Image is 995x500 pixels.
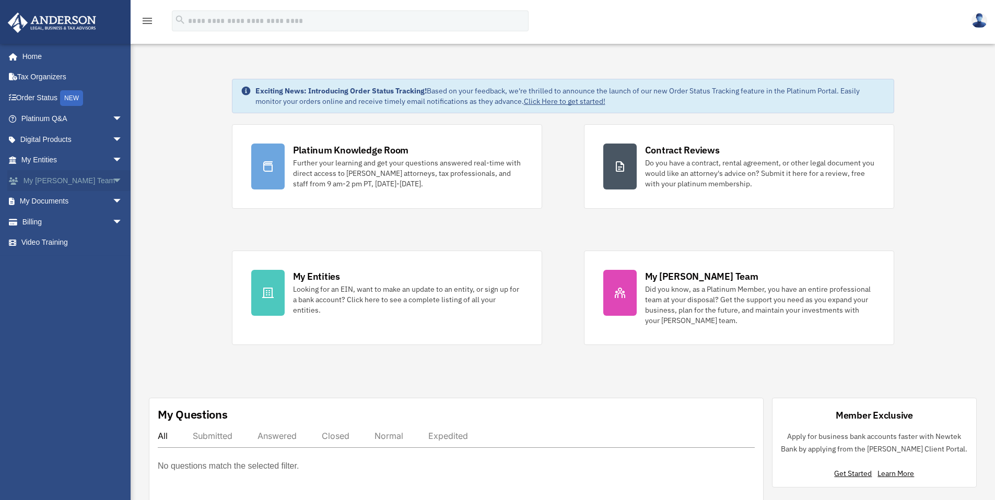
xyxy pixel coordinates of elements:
[193,431,232,441] div: Submitted
[7,109,138,129] a: Platinum Q&Aarrow_drop_down
[645,270,758,283] div: My [PERSON_NAME] Team
[584,124,894,209] a: Contract Reviews Do you have a contract, rental agreement, or other legal document you would like...
[112,129,133,150] span: arrow_drop_down
[7,129,138,150] a: Digital Productsarrow_drop_down
[112,211,133,233] span: arrow_drop_down
[645,144,720,157] div: Contract Reviews
[7,67,138,88] a: Tax Organizers
[781,430,968,456] p: Apply for business bank accounts faster with Newtek Bank by applying from the [PERSON_NAME] Clien...
[428,431,468,441] div: Expedited
[293,270,340,283] div: My Entities
[255,86,885,106] div: Based on your feedback, we're thrilled to announce the launch of our new Order Status Tracking fe...
[836,409,913,422] div: Member Exclusive
[158,431,168,441] div: All
[293,158,523,189] div: Further your learning and get your questions answered real-time with direct access to [PERSON_NAM...
[255,86,427,96] strong: Exciting News: Introducing Order Status Tracking!
[374,431,403,441] div: Normal
[158,407,228,422] div: My Questions
[232,251,542,345] a: My Entities Looking for an EIN, want to make an update to an entity, or sign up for a bank accoun...
[293,284,523,315] div: Looking for an EIN, want to make an update to an entity, or sign up for a bank account? Click her...
[141,15,154,27] i: menu
[158,459,299,473] p: No questions match the selected filter.
[322,431,349,441] div: Closed
[257,431,297,441] div: Answered
[7,211,138,232] a: Billingarrow_drop_down
[60,90,83,106] div: NEW
[7,191,138,212] a: My Documentsarrow_drop_down
[232,124,542,209] a: Platinum Knowledge Room Further your learning and get your questions answered real-time with dire...
[834,469,876,478] a: Get Started
[5,13,99,33] img: Anderson Advisors Platinum Portal
[971,13,987,28] img: User Pic
[7,170,138,191] a: My [PERSON_NAME] Teamarrow_drop_down
[112,150,133,171] span: arrow_drop_down
[524,97,605,106] a: Click Here to get started!
[7,87,138,109] a: Order StatusNEW
[112,191,133,212] span: arrow_drop_down
[174,14,186,26] i: search
[877,469,914,478] a: Learn More
[7,150,138,171] a: My Entitiesarrow_drop_down
[112,170,133,192] span: arrow_drop_down
[645,284,875,326] div: Did you know, as a Platinum Member, you have an entire professional team at your disposal? Get th...
[7,232,138,253] a: Video Training
[645,158,875,189] div: Do you have a contract, rental agreement, or other legal document you would like an attorney's ad...
[112,109,133,130] span: arrow_drop_down
[141,18,154,27] a: menu
[7,46,133,67] a: Home
[293,144,409,157] div: Platinum Knowledge Room
[584,251,894,345] a: My [PERSON_NAME] Team Did you know, as a Platinum Member, you have an entire professional team at...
